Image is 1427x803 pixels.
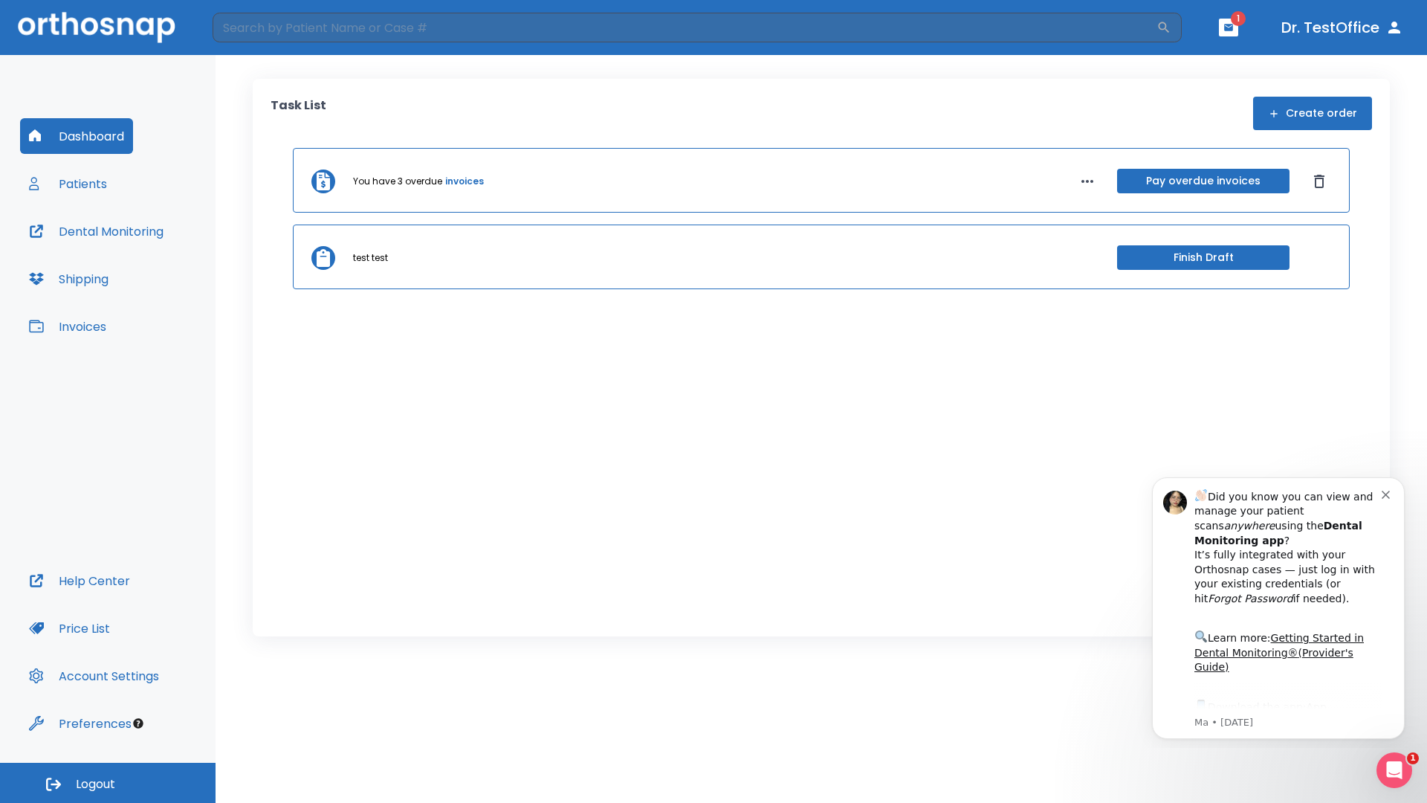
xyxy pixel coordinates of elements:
[18,12,175,42] img: Orthosnap
[252,23,264,35] button: Dismiss notification
[20,166,116,201] button: Patients
[1253,97,1372,130] button: Create order
[65,252,252,265] p: Message from Ma, sent 7w ago
[353,251,388,265] p: test test
[1117,169,1290,193] button: Pay overdue invoices
[213,13,1156,42] input: Search by Patient Name or Case #
[20,610,119,646] button: Price List
[20,261,117,297] button: Shipping
[65,233,252,309] div: Download the app: | ​ Let us know if you need help getting started!
[353,175,442,188] p: You have 3 overdue
[271,97,326,130] p: Task List
[20,563,139,599] button: Help Center
[1275,14,1409,41] button: Dr. TestOffice
[132,717,145,730] div: Tooltip anchor
[445,175,484,188] a: invoices
[76,776,115,793] span: Logout
[1307,170,1331,193] button: Dismiss
[1231,11,1246,26] span: 1
[1117,245,1290,270] button: Finish Draft
[20,118,133,154] button: Dashboard
[1130,464,1427,748] iframe: Intercom notifications message
[1407,752,1419,764] span: 1
[20,706,140,741] button: Preferences
[20,213,172,249] button: Dental Monitoring
[20,309,115,344] button: Invoices
[65,237,197,264] a: App Store
[1376,752,1412,788] iframe: Intercom live chat
[20,658,168,694] button: Account Settings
